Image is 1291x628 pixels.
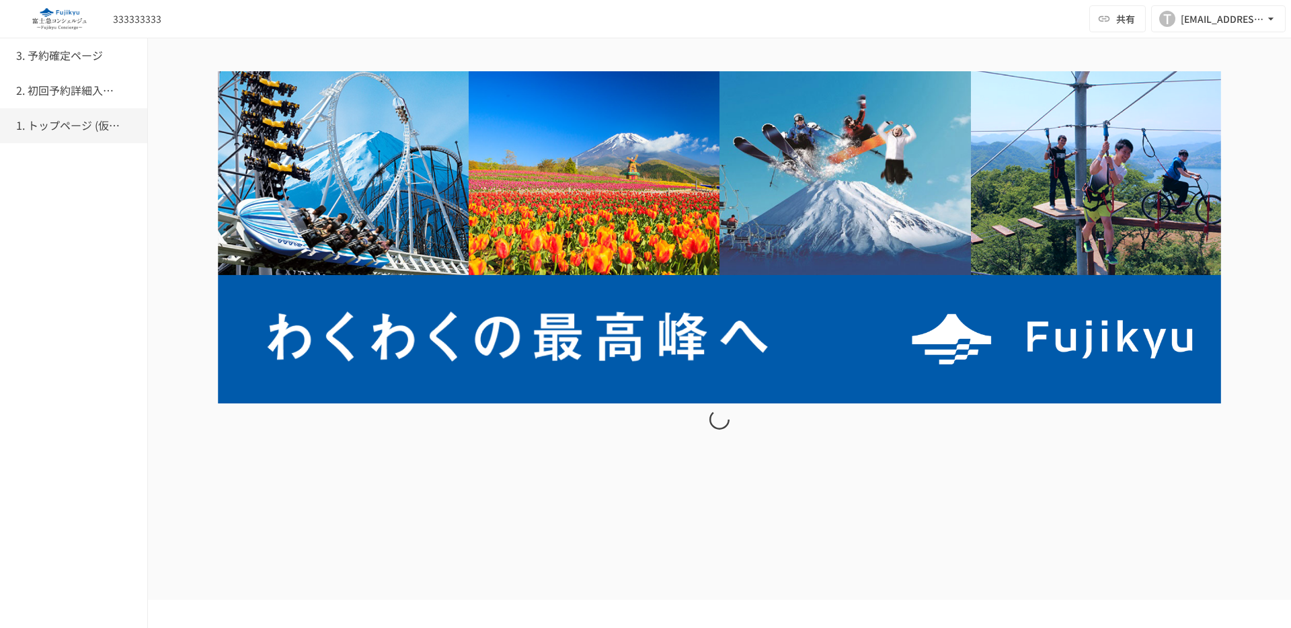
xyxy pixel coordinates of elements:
button: 共有 [1089,5,1146,32]
div: T [1159,11,1175,27]
h6: 2. 初回予約詳細入力ページ [16,82,124,100]
button: T[EMAIL_ADDRESS][DOMAIN_NAME] [1151,5,1286,32]
div: [EMAIL_ADDRESS][DOMAIN_NAME] [1181,11,1264,28]
div: 333333333 [113,12,161,26]
h6: 3. 予約確定ページ [16,47,103,65]
img: eQeGXtYPV2fEKIA3pizDiVdzO5gJTl2ahLbsPaD2E4R [16,8,102,30]
h6: 1. トップページ (仮予約一覧) [16,117,124,134]
img: 9NYIRYgtduoQjoGXsqqe5dy77I5ILDG0YqJd0KDzNKZ [183,71,1256,403]
span: 共有 [1116,11,1135,26]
